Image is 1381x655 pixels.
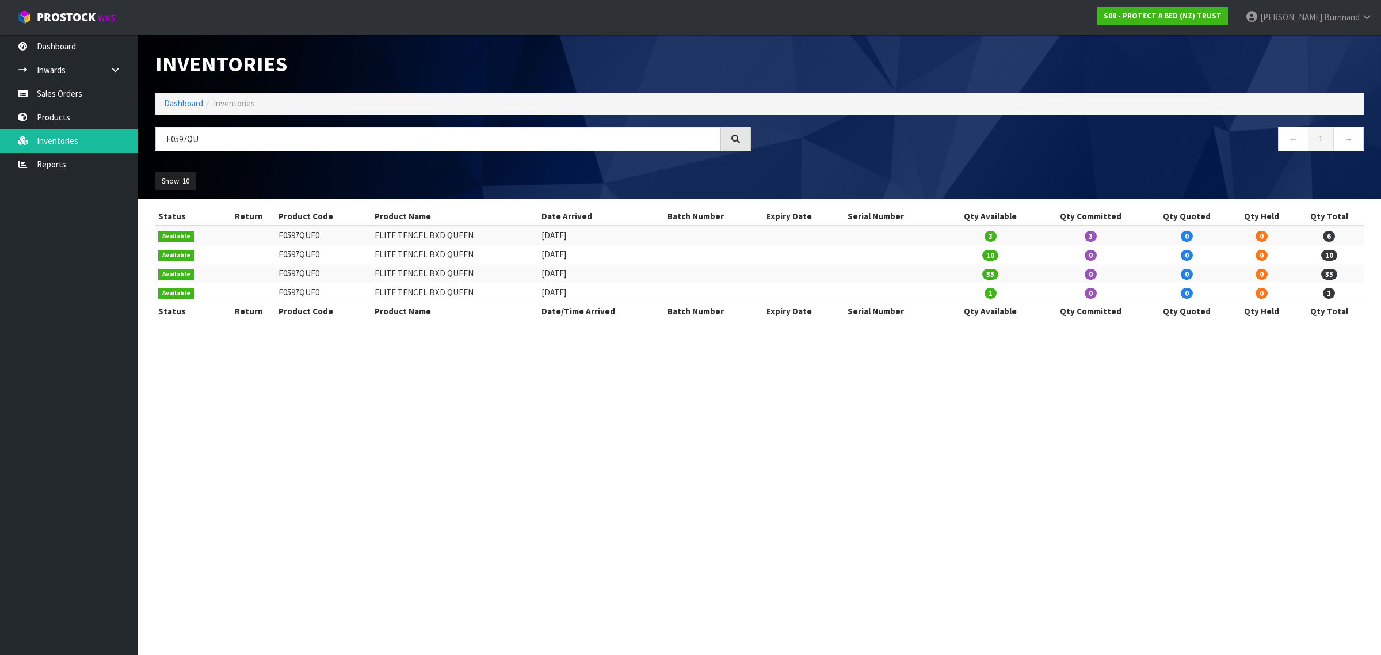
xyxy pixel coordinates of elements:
span: 0 [1085,250,1097,261]
td: F0597QUE0 [276,264,372,283]
th: Product Name [372,302,538,320]
th: Expiry Date [764,302,845,320]
th: Status [155,302,222,320]
a: 1 [1308,127,1334,151]
a: ← [1278,127,1308,151]
th: Return [222,207,276,226]
th: Qty Quoted [1144,302,1229,320]
th: Product Code [276,302,372,320]
span: 0 [1256,250,1268,261]
span: 35 [1321,269,1337,280]
th: Serial Number [845,302,944,320]
th: Date/Time Arrived [539,302,665,320]
span: Available [158,250,194,261]
a: Dashboard [164,98,203,109]
a: → [1333,127,1364,151]
span: 0 [1181,288,1193,299]
th: Qty Held [1229,207,1294,226]
button: Show: 10 [155,172,196,191]
td: [DATE] [539,283,665,302]
td: F0597QUE0 [276,245,372,264]
input: Search inventories [155,127,721,151]
th: Date Arrived [539,207,665,226]
span: Burnnand [1324,12,1360,22]
span: Available [158,231,194,242]
th: Qty Held [1229,302,1294,320]
span: 0 [1256,269,1268,280]
th: Qty Quoted [1144,207,1229,226]
th: Batch Number [665,207,764,226]
td: [DATE] [539,264,665,283]
span: 0 [1085,269,1097,280]
span: Available [158,288,194,299]
span: Available [158,269,194,280]
span: 1 [985,288,997,299]
span: 0 [1256,231,1268,242]
th: Expiry Date [764,207,845,226]
span: 1 [1323,288,1335,299]
th: Qty Committed [1037,207,1144,226]
th: Status [155,207,222,226]
span: 0 [1181,250,1193,261]
img: cube-alt.png [17,10,32,24]
td: ELITE TENCEL BXD QUEEN [372,264,538,283]
th: Product Code [276,207,372,226]
span: 0 [1181,231,1193,242]
td: [DATE] [539,226,665,245]
td: F0597QUE0 [276,226,372,245]
h1: Inventories [155,52,751,75]
span: ProStock [37,10,96,25]
span: 3 [1085,231,1097,242]
th: Serial Number [845,207,944,226]
span: Inventories [213,98,255,109]
span: 0 [1181,269,1193,280]
th: Qty Available [944,207,1037,226]
th: Product Name [372,207,538,226]
th: Batch Number [665,302,764,320]
span: 6 [1323,231,1335,242]
td: [DATE] [539,245,665,264]
th: Qty Available [944,302,1037,320]
small: WMS [98,13,116,24]
nav: Page navigation [768,127,1364,155]
th: Qty Committed [1037,302,1144,320]
span: 35 [982,269,998,280]
th: Qty Total [1294,207,1364,226]
span: 0 [1256,288,1268,299]
td: ELITE TENCEL BXD QUEEN [372,245,538,264]
span: 10 [982,250,998,261]
span: 10 [1321,250,1337,261]
td: ELITE TENCEL BXD QUEEN [372,283,538,302]
span: 3 [985,231,997,242]
td: ELITE TENCEL BXD QUEEN [372,226,538,245]
span: 0 [1085,288,1097,299]
th: Qty Total [1294,302,1364,320]
td: F0597QUE0 [276,283,372,302]
strong: S08 - PROTECT A BED (NZ) TRUST [1104,11,1222,21]
span: [PERSON_NAME] [1260,12,1322,22]
th: Return [222,302,276,320]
